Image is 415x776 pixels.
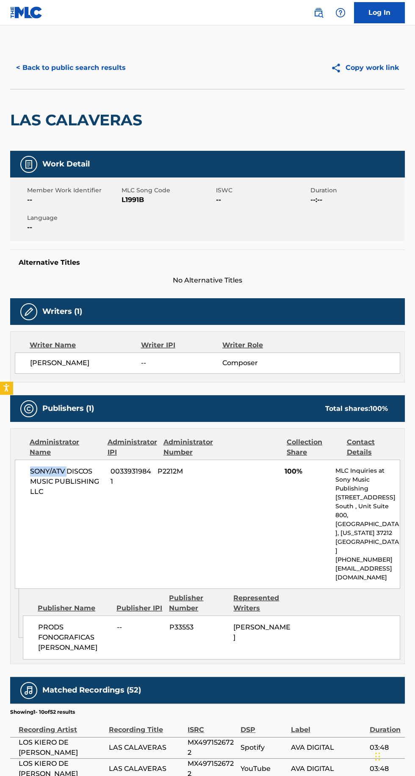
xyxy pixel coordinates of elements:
span: Composer [222,358,296,368]
div: Help [332,4,349,21]
iframe: Chat Widget [373,735,415,776]
span: AVA DIGITAL [291,743,365,753]
div: Total shares: [325,404,388,414]
span: 03:48 [370,743,401,753]
p: [STREET_ADDRESS] South , Unit Suite 800, [335,493,400,520]
img: Matched Recordings [24,685,34,696]
div: Recording Title [109,716,183,735]
span: [PERSON_NAME] [30,358,141,368]
span: 00339319841 [111,466,151,487]
div: Duration [370,716,401,735]
div: Administrator IPI [108,437,157,457]
div: Collection Share [287,437,340,457]
h5: Work Detail [42,159,90,169]
span: Member Work Identifier [27,186,119,195]
span: -- [27,222,119,233]
img: help [335,8,346,18]
div: Publisher Number [169,593,227,613]
img: Copy work link [331,63,346,73]
img: Work Detail [24,159,34,169]
span: -- [117,622,163,632]
span: YouTube [241,764,286,774]
span: AVA DIGITAL [291,764,365,774]
span: No Alternative Titles [10,275,405,285]
h5: Alternative Titles [19,258,396,267]
img: Publishers [24,404,34,414]
span: P33553 [169,622,227,632]
div: DSP [241,716,286,735]
div: Label [291,716,365,735]
img: Writers [24,307,34,317]
span: [PERSON_NAME] [233,623,290,641]
span: LOS KIERO DE [PERSON_NAME] [19,737,105,758]
button: Copy work link [325,57,405,78]
div: Writer Role [222,340,296,350]
span: Language [27,213,119,222]
p: [GEOGRAPHIC_DATA], [US_STATE] 37212 [335,520,400,538]
img: MLC Logo [10,6,43,19]
div: Contact Details [347,437,400,457]
a: Log In [354,2,405,23]
span: 100% [285,466,329,477]
h2: LAS CALAVERAS [10,111,147,130]
p: [EMAIL_ADDRESS][DOMAIN_NAME] [335,564,400,582]
span: ISWC [216,186,308,195]
button: < Back to public search results [10,57,132,78]
div: Drag [375,744,380,769]
p: [GEOGRAPHIC_DATA] [335,538,400,555]
span: MLC Song Code [122,186,214,195]
span: SONY/ATV DISCOS MUSIC PUBLISHING LLC [30,466,104,497]
div: Recording Artist [19,716,105,735]
h5: Matched Recordings (52) [42,685,141,695]
div: Administrator Number [163,437,217,457]
span: Duration [310,186,403,195]
span: Spotify [241,743,286,753]
p: Showing 1 - 10 of 52 results [10,708,75,716]
h5: Publishers (1) [42,404,94,413]
div: Writer Name [30,340,141,350]
h5: Writers (1) [42,307,82,316]
div: Represented Writers [233,593,291,613]
img: search [313,8,324,18]
div: Administrator Name [30,437,101,457]
span: -- [27,195,119,205]
span: --:-- [310,195,403,205]
div: Publisher IPI [116,603,163,613]
div: ISRC [188,716,236,735]
span: P2212M [158,466,213,477]
span: PRODS FONOGRAFICAS [PERSON_NAME] [38,622,111,653]
p: MLC Inquiries at Sony Music Publishing [335,466,400,493]
div: Writer IPI [141,340,223,350]
span: LAS CALAVERAS [109,743,183,753]
p: [PHONE_NUMBER] [335,555,400,564]
span: LAS CALAVERAS [109,764,183,774]
span: MX4971526722 [188,737,236,758]
span: -- [141,358,222,368]
a: Public Search [310,4,327,21]
span: L1991B [122,195,214,205]
span: 100 % [370,405,388,413]
div: Publisher Name [38,603,110,613]
span: -- [216,195,308,205]
span: 03:48 [370,764,401,774]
